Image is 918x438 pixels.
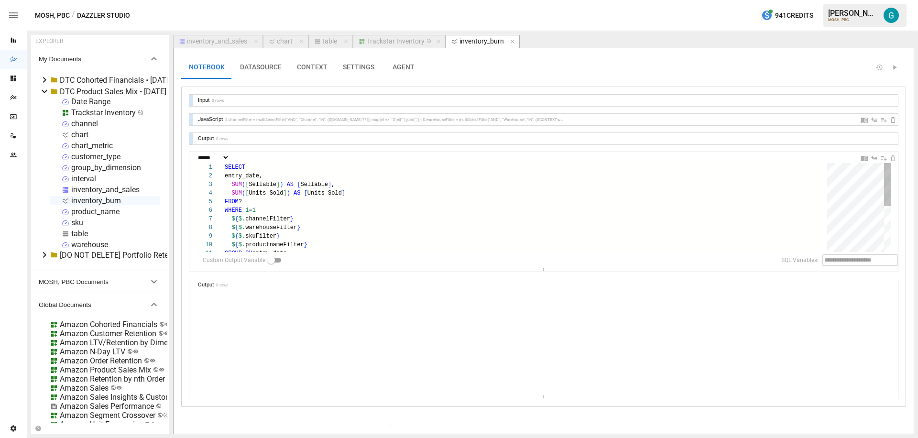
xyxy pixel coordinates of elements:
span: [ [297,181,300,188]
div: Insert Cell Above [870,115,878,124]
div: inventory_burn [71,196,121,205]
div: 0 rows [212,98,224,103]
span: [ [245,190,249,197]
button: inventory_burn [446,35,520,48]
span: ( [242,190,245,197]
div: table [71,229,88,238]
svg: Published [163,412,169,418]
button: MOSH, PBC [35,10,70,22]
span: $ [231,216,235,222]
div: 5 [195,197,212,206]
div: Amazon LTV/Retention by Dimension [60,338,186,347]
div: channel [71,119,98,128]
span: } [276,233,280,240]
span: Sellable [300,181,328,188]
div: 3 [195,180,212,189]
div: Amazon Cohorted Financials [60,320,157,329]
span: My Documents [39,55,148,63]
div: Amazon Order Retention [60,356,142,365]
span: Units Sold [307,190,342,197]
div: 0 rows [216,283,228,287]
span: { [235,241,239,248]
button: inventory_and_sales [173,35,263,48]
span: 941 Credits [775,10,813,22]
span: 1 [252,207,256,214]
div: interval [71,174,96,183]
span: 1 [245,207,249,214]
span: , [331,181,335,188]
div: 7 [195,215,212,223]
div: inventory_burn [459,37,504,46]
span: } [297,224,300,231]
svg: Public [133,349,139,354]
button: Run Query [891,64,898,71]
div: [PERSON_NAME] [828,9,878,18]
div: 0 rows [216,136,228,141]
span: } [304,241,307,248]
span: Units Sold [249,190,283,197]
div: Insert Cell Above [870,153,878,162]
div: chart [71,130,88,139]
div: 9 [195,232,212,241]
div: Amazon Segment Crossover [60,411,155,420]
div: Amazon Product Sales Mix [60,365,151,374]
div: Amazon N-Day LTV [60,347,125,356]
div: Output [196,135,216,142]
div: Documentation [861,115,868,124]
div: warehouse [71,240,108,249]
button: AGENT [382,56,425,79]
svg: Public [164,330,170,336]
button: Collapse Folders [33,425,43,432]
span: Custom Output Variable [203,256,265,264]
span: Sellable [249,181,276,188]
div: Trackstar Inventory [367,37,425,46]
div: Documentation [861,153,868,162]
div: Amazon Sales [60,383,109,393]
div: 8 [195,223,212,232]
div: Trackstar Inventory [71,108,136,117]
span: SUM [231,181,242,188]
div: 11 [195,249,212,258]
img: Gavin Acres [884,8,899,23]
span: entry_date [252,250,287,257]
div: $.channelFilter = multiSelectFilter("AND", "Channel", "IN", ($[DOMAIN_NAME] ?? []).map(el => `"${... [225,117,563,122]
div: 10 [195,241,212,249]
button: chart [263,35,308,48]
span: skuFilter [245,233,276,240]
div: inventory_and_sales [187,37,247,46]
svg: Public [165,321,171,327]
div: inventory_and_sales [71,185,140,194]
div: Insert Cell Below [880,115,887,124]
span: { [235,233,239,240]
span: [ [245,181,249,188]
div: Output [196,282,216,288]
div: MOSH, PBC [828,18,878,22]
span: $ [231,233,235,240]
span: ( [242,181,245,188]
div: Insert Cell Below [880,153,887,162]
div: product_name [71,207,120,216]
span: [ [304,190,307,197]
div: table [322,37,337,46]
svg: Public [150,421,156,427]
span: entry_date, [225,173,262,179]
button: Gavin Acres [878,2,905,29]
button: Global Documents [31,293,167,316]
div: [DO NOT DELETE] Portfolio Retention Prediction Accuracy [60,251,254,260]
div: Date Range [71,97,110,106]
span: ] [342,190,345,197]
span: $ [231,224,235,231]
div: 6 [195,206,212,215]
span: ] [328,181,331,188]
svg: Public [116,385,122,391]
div: Amazon Sales Insights & Customer Metrics [60,393,205,402]
div: sku [71,218,83,227]
div: Amazon Unit Economics [60,420,142,429]
div: group_by_dimension [71,163,141,172]
button: Document History [875,64,883,71]
span: $. [239,233,245,240]
div: Delete Cell [889,115,897,124]
div: Amazon Sales Performance [60,402,154,411]
div: Delete Cell [889,153,897,162]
